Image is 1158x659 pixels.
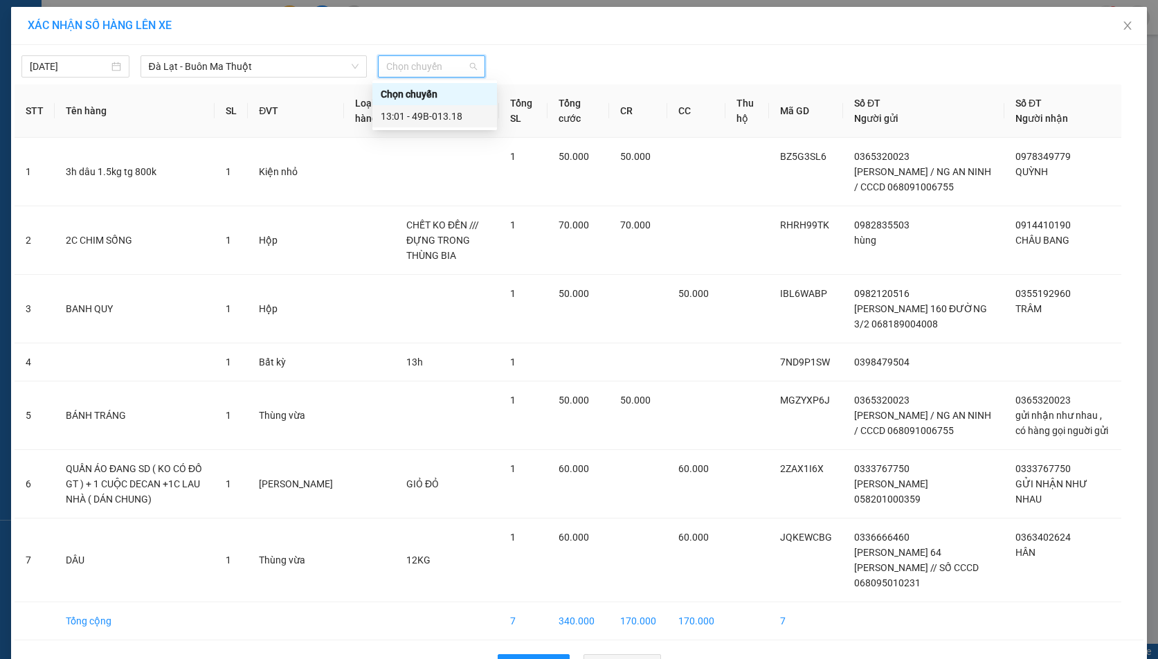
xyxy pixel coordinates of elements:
span: 0333767750 [854,463,910,474]
th: STT [15,84,55,138]
span: XÁC NHẬN SỐ HÀNG LÊN XE [28,19,172,32]
span: gửi nhận như nhau , có hàng gọi nguời gửi [1015,410,1108,436]
td: Hộp [248,275,344,343]
span: 1 [226,410,231,421]
span: [PERSON_NAME] 64 [PERSON_NAME] // SỐ CCCD 068095010231 [854,547,979,588]
td: 7 [15,518,55,602]
span: Số ĐT [1015,98,1042,109]
span: 60.000 [559,532,589,543]
span: 0365320023 [854,151,910,162]
span: 1 [510,219,516,231]
th: SL [215,84,248,138]
span: 0355192960 [1015,288,1071,299]
span: [PERSON_NAME] / NG AN NINH / CCCD 068091006755 [854,166,991,192]
td: 340.000 [548,602,609,640]
span: Đà Lạt - Buôn Ma Thuột [149,56,359,77]
span: GỬI NHẬN NHƯ NHAU [1015,478,1087,505]
span: 13h [406,356,423,368]
span: [PERSON_NAME] 058201000359 [854,478,928,505]
span: BZ5G3SL6 [780,151,826,162]
span: Người nhận [1015,113,1068,124]
td: 170.000 [667,602,725,640]
span: 0978349779 [1015,151,1071,162]
th: Thu hộ [725,84,769,138]
td: 3h dâu 1.5kg tg 800k [55,138,215,206]
span: 2ZAX1I6X [780,463,824,474]
span: 50.000 [678,288,709,299]
span: 1 [510,395,516,406]
div: Chọn chuyến [372,83,497,105]
td: 7 [499,602,548,640]
span: 0333767750 [1015,463,1071,474]
span: CHÂU BANG [1015,235,1069,246]
td: QUẦN ÁO ĐANG SD ( KO CÓ ĐỒ GT ) + 1 CUỘC DECAN +1C LAU NHÀ ( DÁN CHUNG) [55,450,215,518]
th: CR [609,84,667,138]
span: GIỎ ĐỎ [406,478,439,489]
span: 1 [226,356,231,368]
span: 0914410190 [1015,219,1071,231]
span: 60.000 [559,463,589,474]
td: 4 [15,343,55,381]
span: CHẾT KO ĐỀN /// ĐỰNG TRONG THÙNG BIA [406,219,479,261]
span: 0365320023 [1015,395,1071,406]
span: 60.000 [678,532,709,543]
th: Tổng cước [548,84,609,138]
td: 2 [15,206,55,275]
td: Bất kỳ [248,343,344,381]
span: 7ND9P1SW [780,356,830,368]
span: 1 [226,166,231,177]
th: ĐVT [248,84,344,138]
span: 1 [226,235,231,246]
td: Thùng vừa [248,381,344,450]
span: 0365320023 [854,395,910,406]
td: 1 [15,138,55,206]
span: 1 [510,463,516,474]
span: 12KG [406,554,431,566]
span: 50.000 [620,395,651,406]
div: Chọn chuyến [381,87,489,102]
button: Close [1108,7,1147,46]
th: Tổng SL [499,84,548,138]
span: Chọn chuyến [386,56,478,77]
span: [PERSON_NAME] / NG AN NINH / CCCD 068091006755 [854,410,991,436]
span: 0398479504 [854,356,910,368]
span: 50.000 [559,288,589,299]
span: 60.000 [678,463,709,474]
span: down [351,62,359,71]
span: QUỲNH [1015,166,1048,177]
td: Hộp [248,206,344,275]
td: 170.000 [609,602,667,640]
div: 13:01 - 49B-013.18 [381,109,489,124]
span: JQKEWCBG [780,532,832,543]
span: RHRH99TK [780,219,829,231]
td: DÂU [55,518,215,602]
span: 50.000 [559,151,589,162]
span: 50.000 [559,395,589,406]
span: Người gửi [854,113,898,124]
span: close [1122,20,1133,31]
span: 1 [226,554,231,566]
td: 2C CHIM SỐNG [55,206,215,275]
td: Tổng cộng [55,602,215,640]
span: 70.000 [620,219,651,231]
span: 1 [510,288,516,299]
span: 70.000 [559,219,589,231]
span: 0336666460 [854,532,910,543]
span: 0363402624 [1015,532,1071,543]
span: IBL6WABP [780,288,827,299]
td: Kiện nhỏ [248,138,344,206]
td: 6 [15,450,55,518]
th: Loại hàng [344,84,395,138]
td: BANH QUY [55,275,215,343]
span: 1 [510,532,516,543]
th: CC [667,84,725,138]
span: 0982835503 [854,219,910,231]
th: Mã GD [769,84,843,138]
input: 15/10/2025 [30,59,109,74]
td: 5 [15,381,55,450]
span: 0982120516 [854,288,910,299]
span: HÂN [1015,547,1035,558]
span: 1 [510,151,516,162]
td: [PERSON_NAME] [248,450,344,518]
td: 3 [15,275,55,343]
